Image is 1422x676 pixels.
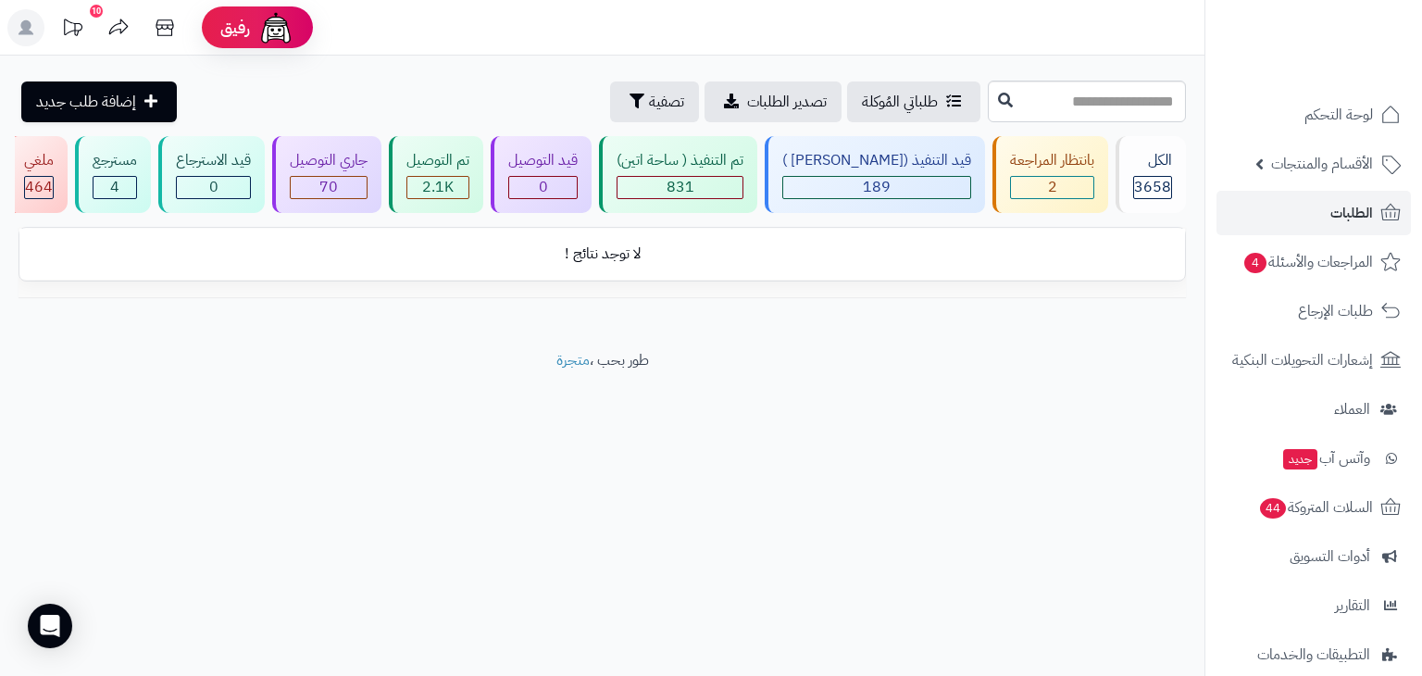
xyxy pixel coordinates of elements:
[422,176,454,198] span: 2.1K
[1216,485,1411,530] a: السلات المتروكة44
[291,177,367,198] div: 70
[783,177,970,198] div: 189
[1216,240,1411,284] a: المراجعات والأسئلة4
[406,150,469,171] div: تم التوصيل
[862,91,938,113] span: طلباتي المُوكلة
[782,150,971,171] div: قيد التنفيذ ([PERSON_NAME] )
[509,177,577,198] div: 0
[667,176,694,198] span: 831
[747,91,827,113] span: تصدير الطلبات
[1216,387,1411,432] a: العملاء
[24,150,54,171] div: ملغي
[1112,136,1190,213] a: الكل3658
[1281,445,1370,471] span: وآتس آب
[487,136,595,213] a: قيد التوصيل 0
[1242,249,1373,275] span: المراجعات والأسئلة
[863,176,891,198] span: 189
[649,91,684,113] span: تصفية
[761,136,989,213] a: قيد التنفيذ ([PERSON_NAME] ) 189
[1216,534,1411,579] a: أدوات التسويق
[110,176,119,198] span: 4
[3,136,71,213] a: ملغي 464
[1133,150,1172,171] div: الكل
[290,150,368,171] div: جاري التوصيل
[268,136,385,213] a: جاري التوصيل 70
[556,349,590,371] a: متجرة
[1258,494,1373,520] span: السلات المتروكة
[155,136,268,213] a: قيد الاسترجاع 0
[1216,583,1411,628] a: التقارير
[1290,544,1370,570] span: أدوات التسويق
[989,136,1112,213] a: بانتظار المراجعة 2
[595,136,761,213] a: تم التنفيذ ( ساحة اتين) 831
[385,136,487,213] a: تم التوصيل 2.1K
[617,177,742,198] div: 831
[19,229,1185,280] td: لا توجد نتائج !
[177,177,250,198] div: 0
[1216,436,1411,481] a: وآتس آبجديد
[1330,200,1373,226] span: الطلبات
[847,81,980,122] a: طلباتي المُوكلة
[407,177,468,198] div: 2098
[1283,449,1317,469] span: جديد
[1216,191,1411,235] a: الطلبات
[1244,253,1266,273] span: 4
[176,150,251,171] div: قيد الاسترجاع
[1271,151,1373,177] span: الأقسام والمنتجات
[71,136,155,213] a: مسترجع 4
[257,9,294,46] img: ai-face.png
[25,177,53,198] div: 464
[319,176,338,198] span: 70
[1216,289,1411,333] a: طلبات الإرجاع
[1335,593,1370,619] span: التقارير
[1260,498,1286,519] span: 44
[1048,176,1057,198] span: 2
[705,81,842,122] a: تصدير الطلبات
[28,604,72,648] div: Open Intercom Messenger
[36,91,136,113] span: إضافة طلب جديد
[209,176,218,198] span: 0
[1134,176,1171,198] span: 3658
[1232,347,1373,373] span: إشعارات التحويلات البنكية
[220,17,250,39] span: رفيق
[21,81,177,122] a: إضافة طلب جديد
[508,150,578,171] div: قيد التوصيل
[1257,642,1370,668] span: التطبيقات والخدمات
[49,9,95,51] a: تحديثات المنصة
[93,150,137,171] div: مسترجع
[1304,102,1373,128] span: لوحة التحكم
[1216,338,1411,382] a: إشعارات التحويلات البنكية
[1298,298,1373,324] span: طلبات الإرجاع
[25,176,53,198] span: 464
[1334,396,1370,422] span: العملاء
[610,81,699,122] button: تصفية
[1296,47,1404,86] img: logo-2.png
[1011,177,1093,198] div: 2
[1216,93,1411,137] a: لوحة التحكم
[1010,150,1094,171] div: بانتظار المراجعة
[617,150,743,171] div: تم التنفيذ ( ساحة اتين)
[94,177,136,198] div: 4
[539,176,548,198] span: 0
[90,5,103,18] div: 10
